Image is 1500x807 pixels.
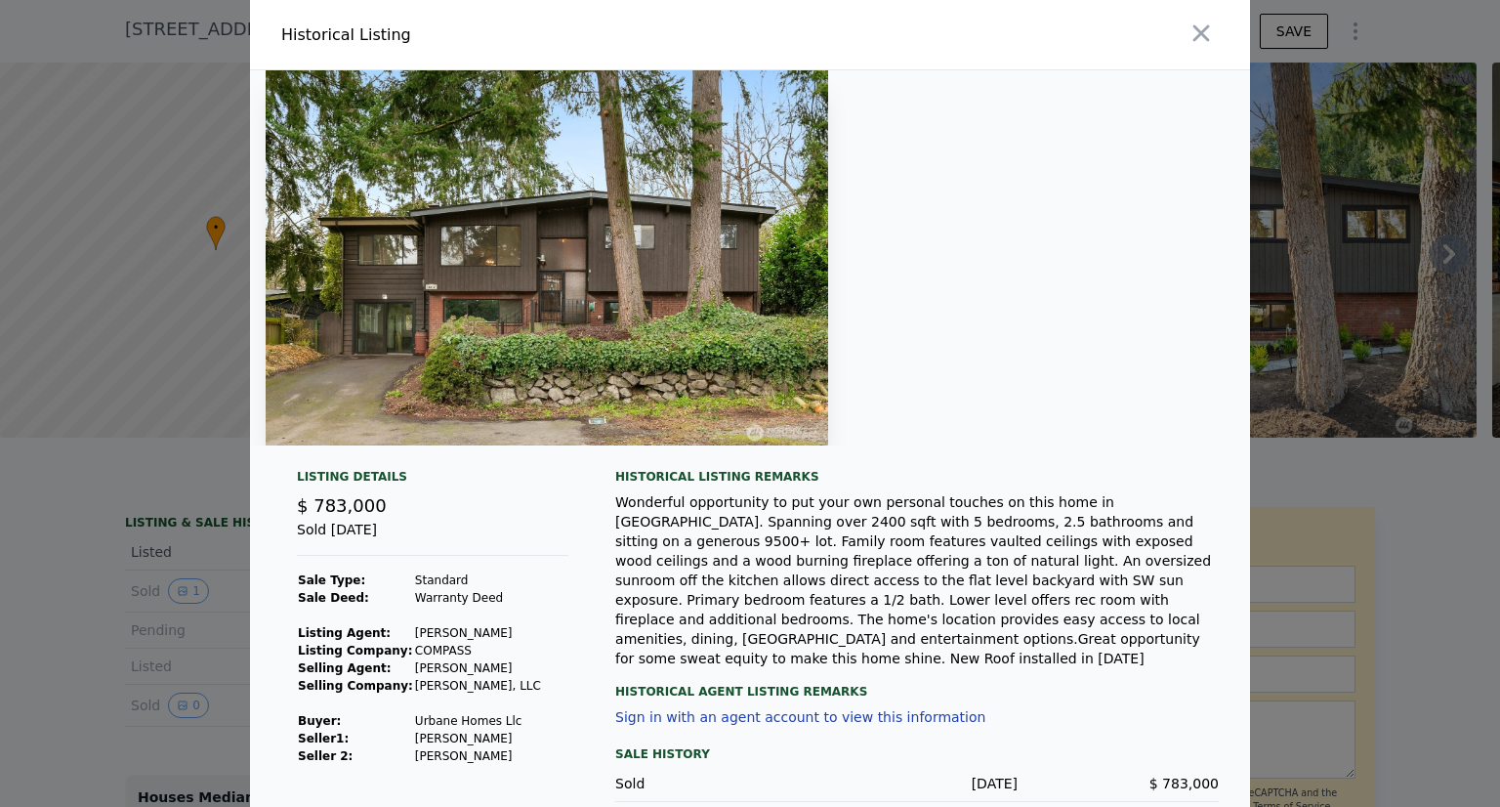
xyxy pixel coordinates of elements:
[414,730,542,747] td: [PERSON_NAME]
[414,642,542,659] td: COMPASS
[1149,776,1219,791] span: $ 783,000
[298,714,341,728] strong: Buyer :
[298,626,391,640] strong: Listing Agent:
[414,572,542,589] td: Standard
[281,23,742,47] div: Historical Listing
[297,495,387,516] span: $ 783,000
[615,668,1219,700] div: Historical Agent Listing Remarks
[297,520,568,556] div: Sold [DATE]
[298,644,412,658] strong: Listing Company:
[615,743,1219,766] div: Sale History
[414,589,542,607] td: Warranty Deed
[298,732,349,745] strong: Seller 1 :
[298,749,353,763] strong: Seller 2:
[266,70,828,446] img: Property Img
[414,747,542,765] td: [PERSON_NAME]
[414,624,542,642] td: [PERSON_NAME]
[615,774,816,793] div: Sold
[298,679,413,693] strong: Selling Company:
[615,469,1219,485] div: Historical Listing remarks
[615,709,985,725] button: Sign in with an agent account to view this information
[298,661,392,675] strong: Selling Agent:
[414,659,542,677] td: [PERSON_NAME]
[816,774,1018,793] div: [DATE]
[615,492,1219,668] div: Wonderful opportunity to put your own personal touches on this home in [GEOGRAPHIC_DATA]. Spannin...
[298,591,369,605] strong: Sale Deed:
[414,712,542,730] td: Urbane Homes Llc
[298,573,365,587] strong: Sale Type:
[297,469,568,492] div: Listing Details
[414,677,542,695] td: [PERSON_NAME], LLC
